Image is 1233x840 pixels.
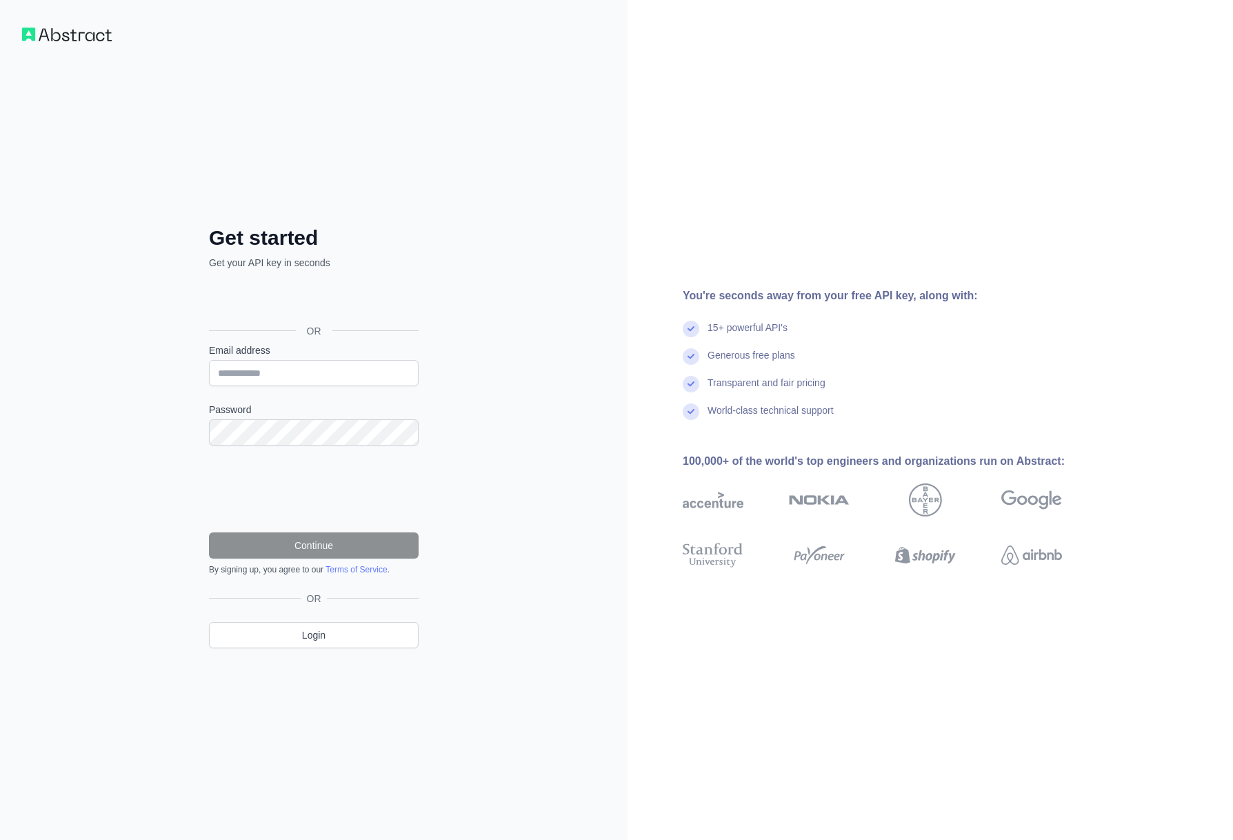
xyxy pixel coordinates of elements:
img: nokia [789,483,850,517]
img: Workflow [22,28,112,41]
label: Password [209,403,419,417]
img: stanford university [683,540,743,570]
a: Terms of Service [325,565,387,574]
img: shopify [895,540,956,570]
iframe: reCAPTCHA [209,462,419,516]
div: 15+ powerful API's [708,321,788,348]
div: By signing up, you agree to our . [209,564,419,575]
img: check mark [683,348,699,365]
img: payoneer [789,540,850,570]
div: 100,000+ of the world's top engineers and organizations run on Abstract: [683,453,1106,470]
img: accenture [683,483,743,517]
img: bayer [909,483,942,517]
div: You're seconds away from your free API key, along with: [683,288,1106,304]
img: airbnb [1001,540,1062,570]
img: check mark [683,376,699,392]
div: World-class technical support [708,403,834,431]
div: Generous free plans [708,348,795,376]
label: Email address [209,343,419,357]
img: check mark [683,403,699,420]
h2: Get started [209,226,419,250]
img: check mark [683,321,699,337]
iframe: [Googleでログイン]ボタン [202,285,423,315]
p: Get your API key in seconds [209,256,419,270]
button: Continue [209,532,419,559]
a: Login [209,622,419,648]
img: google [1001,483,1062,517]
div: Transparent and fair pricing [708,376,825,403]
span: OR [301,592,327,606]
span: OR [296,324,332,338]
